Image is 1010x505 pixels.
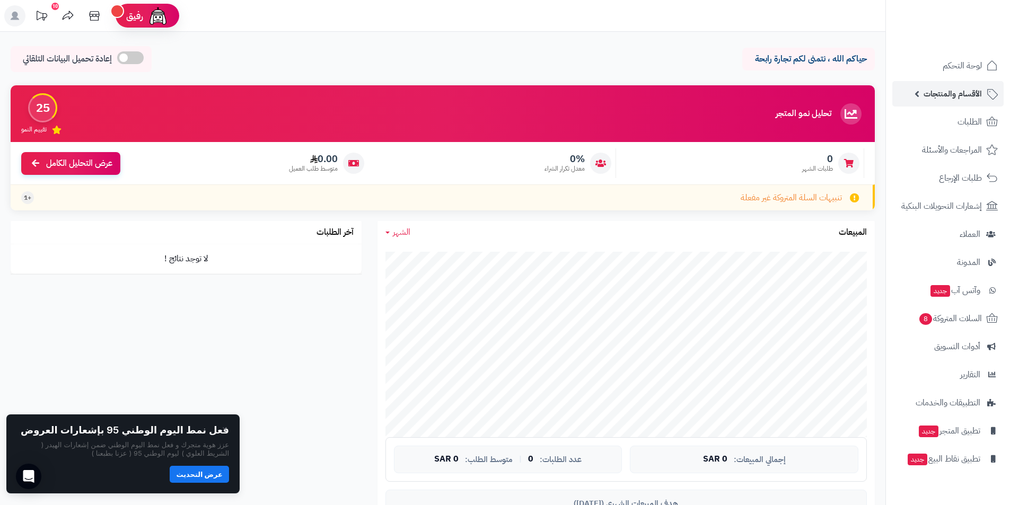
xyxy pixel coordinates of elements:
[892,278,1004,303] a: وآتس آبجديد
[929,283,980,298] span: وآتس آب
[465,455,513,464] span: متوسط الطلب:
[23,53,112,65] span: إعادة تحميل البيانات التلقائي
[924,86,982,101] span: الأقسام والمنتجات
[21,425,229,436] h2: فعل نمط اليوم الوطني 95 بإشعارات العروض
[16,464,41,489] div: Open Intercom Messenger
[892,334,1004,359] a: أدوات التسويق
[943,58,982,73] span: لوحة التحكم
[892,446,1004,472] a: تطبيق نقاط البيعجديد
[802,164,833,173] span: طلبات الشهر
[960,367,980,382] span: التقارير
[734,455,786,464] span: إجمالي المبيعات:
[51,3,59,10] div: 10
[892,53,1004,78] a: لوحة التحكم
[892,137,1004,163] a: المراجعات والأسئلة
[21,125,47,134] span: تقييم النمو
[741,192,842,204] span: تنبيهات السلة المتروكة غير مفعلة
[934,339,980,354] span: أدوات التسويق
[901,199,982,214] span: إشعارات التحويلات البنكية
[750,53,867,65] p: حياكم الله ، نتمنى لكم تجارة رابحة
[434,455,459,464] span: 0 SAR
[919,426,938,437] span: جديد
[892,109,1004,135] a: الطلبات
[393,226,410,238] span: الشهر
[776,109,831,119] h3: تحليل نمو المتجر
[147,5,169,26] img: ai-face.png
[289,164,338,173] span: متوسط طلب العميل
[46,157,112,170] span: عرض التحليل الكامل
[540,455,582,464] span: عدد الطلبات:
[960,227,980,242] span: العملاء
[939,171,982,185] span: طلبات الإرجاع
[892,418,1004,444] a: تطبيق المتجرجديد
[544,164,585,173] span: معدل تكرار الشراء
[385,226,410,238] a: الشهر
[892,250,1004,275] a: المدونة
[289,153,338,165] span: 0.00
[919,313,932,325] span: 8
[17,440,229,458] p: عزز هوية متجرك و فعل نمط اليوم الوطني ضمن إشعارات الهيدر ( الشريط العلوي ) ليوم الوطني 95 ( عزنا ...
[519,455,522,463] span: |
[21,152,120,175] a: عرض التحليل الكامل
[839,228,867,237] h3: المبيعات
[908,454,927,465] span: جديد
[957,255,980,270] span: المدونة
[892,390,1004,415] a: التطبيقات والخدمات
[544,153,585,165] span: 0%
[317,228,354,237] h3: آخر الطلبات
[11,244,362,273] td: لا توجد نتائج !
[703,455,727,464] span: 0 SAR
[930,285,950,297] span: جديد
[170,466,229,483] button: عرض التحديث
[916,395,980,410] span: التطبيقات والخدمات
[907,451,980,466] span: تطبيق نقاط البيع
[892,362,1004,387] a: التقارير
[24,193,31,202] span: +1
[126,10,143,22] span: رفيق
[892,306,1004,331] a: السلات المتروكة8
[892,165,1004,191] a: طلبات الإرجاع
[918,311,982,326] span: السلات المتروكة
[892,193,1004,219] a: إشعارات التحويلات البنكية
[528,455,533,464] span: 0
[28,5,55,29] a: تحديثات المنصة
[802,153,833,165] span: 0
[918,423,980,438] span: تطبيق المتجر
[922,143,982,157] span: المراجعات والأسئلة
[892,222,1004,247] a: العملاء
[958,114,982,129] span: الطلبات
